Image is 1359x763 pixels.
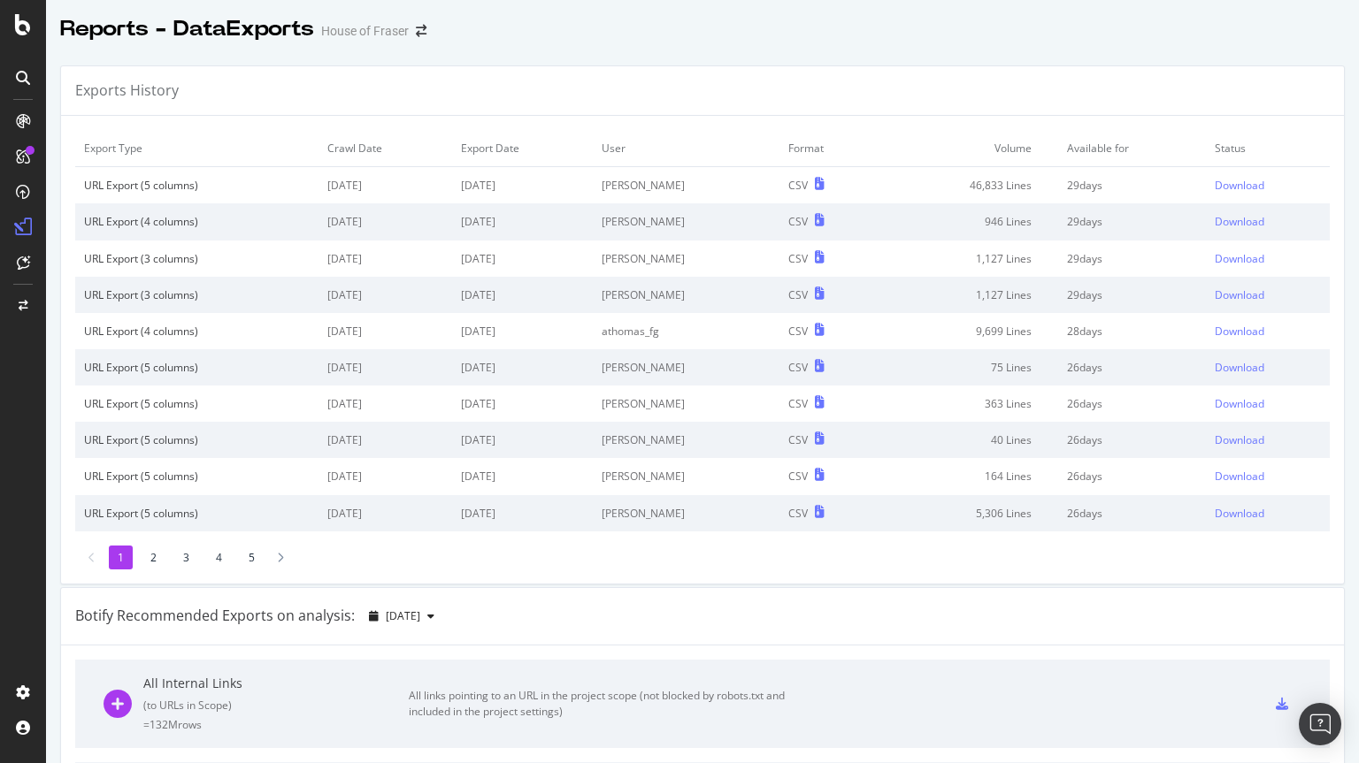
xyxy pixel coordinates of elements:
td: 29 days [1058,167,1205,204]
td: 26 days [1058,458,1205,494]
a: Download [1215,214,1321,229]
td: 26 days [1058,349,1205,385]
div: CSV [788,432,808,447]
div: URL Export (5 columns) [84,432,310,447]
td: [DATE] [452,458,593,494]
td: [DATE] [319,240,452,277]
div: Download [1215,324,1264,339]
div: CSV [788,506,808,521]
td: [PERSON_NAME] [593,458,779,494]
td: User [593,130,779,167]
a: Download [1215,506,1321,521]
div: URL Export (5 columns) [84,469,310,484]
li: 4 [207,546,231,569]
div: CSV [788,287,808,302]
div: arrow-right-arrow-left [416,25,426,37]
td: 1,127 Lines [879,240,1058,277]
td: [DATE] [452,240,593,277]
td: Export Type [75,130,319,167]
div: Open Intercom Messenger [1299,703,1341,745]
div: URL Export (4 columns) [84,324,310,339]
td: [PERSON_NAME] [593,203,779,240]
a: Download [1215,178,1321,193]
td: [DATE] [319,458,452,494]
div: URL Export (3 columns) [84,287,310,302]
div: Download [1215,287,1264,302]
div: Download [1215,396,1264,411]
div: = 132M rows [143,717,409,732]
a: Download [1215,324,1321,339]
div: CSV [788,178,808,193]
td: 26 days [1058,422,1205,458]
td: 29 days [1058,240,1205,277]
div: URL Export (5 columns) [84,178,310,193]
div: House of Fraser [321,22,409,40]
td: [DATE] [452,422,593,458]
td: 164 Lines [879,458,1058,494]
td: Export Date [452,130,593,167]
div: Download [1215,251,1264,266]
div: All Internal Links [143,675,409,692]
td: [DATE] [452,277,593,313]
td: [PERSON_NAME] [593,349,779,385]
a: Download [1215,396,1321,411]
div: CSV [788,396,808,411]
div: URL Export (5 columns) [84,360,310,375]
div: CSV [788,360,808,375]
span: 2025 Oct. 5th [386,608,420,623]
li: 1 [109,546,133,569]
a: Download [1215,287,1321,302]
td: 26 days [1058,495,1205,531]
div: CSV [788,214,808,229]
div: csv-export [1276,698,1288,710]
td: Crawl Date [319,130,452,167]
div: URL Export (4 columns) [84,214,310,229]
td: 46,833 Lines [879,167,1058,204]
div: Download [1215,178,1264,193]
td: [DATE] [452,313,593,349]
a: Download [1215,251,1321,266]
td: [DATE] [319,422,452,458]
td: 28 days [1058,313,1205,349]
li: 2 [142,546,165,569]
div: All links pointing to an URL in the project scope (not blocked by robots.txt and included in the ... [409,688,807,720]
div: Download [1215,360,1264,375]
td: Volume [879,130,1058,167]
td: [DATE] [452,349,593,385]
div: ( to URLs in Scope ) [143,698,409,713]
div: Download [1215,214,1264,229]
td: 1,127 Lines [879,277,1058,313]
li: 5 [240,546,264,569]
div: URL Export (5 columns) [84,506,310,521]
td: [PERSON_NAME] [593,277,779,313]
div: Download [1215,506,1264,521]
td: 26 days [1058,385,1205,422]
td: [PERSON_NAME] [593,422,779,458]
td: [PERSON_NAME] [593,495,779,531]
td: 29 days [1058,277,1205,313]
a: Download [1215,360,1321,375]
td: [DATE] [319,495,452,531]
button: [DATE] [362,602,441,630]
td: [PERSON_NAME] [593,167,779,204]
td: Available for [1058,130,1205,167]
td: [DATE] [319,313,452,349]
td: 9,699 Lines [879,313,1058,349]
td: Status [1206,130,1330,167]
a: Download [1215,432,1321,447]
td: [DATE] [452,203,593,240]
td: 946 Lines [879,203,1058,240]
div: Reports - DataExports [60,14,314,44]
td: [DATE] [319,277,452,313]
div: Botify Recommended Exports on analysis: [75,606,355,626]
td: 40 Lines [879,422,1058,458]
li: 3 [174,546,198,569]
td: Format [779,130,879,167]
div: CSV [788,324,808,339]
td: [DATE] [319,203,452,240]
div: URL Export (5 columns) [84,396,310,411]
div: CSV [788,469,808,484]
div: URL Export (3 columns) [84,251,310,266]
td: [PERSON_NAME] [593,385,779,422]
td: 5,306 Lines [879,495,1058,531]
